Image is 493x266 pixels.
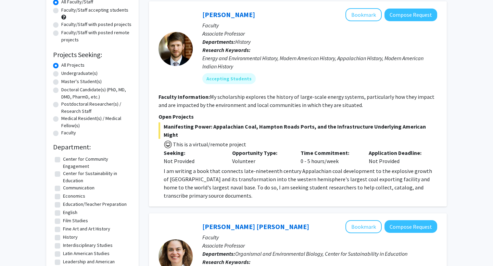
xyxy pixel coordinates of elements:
b: Research Keywords: [202,46,251,53]
label: Economics [63,192,85,200]
label: Postdoctoral Researcher(s) / Research Staff [61,101,132,115]
p: Time Commitment: [301,149,359,157]
span: History [235,38,251,45]
label: Center for Community Engagement [63,156,130,170]
label: Center for Sustainability in Education [63,170,130,184]
p: Opportunity Type: [232,149,290,157]
span: Manifesting Power: Appalachian Coal, Hampton Roads Ports, and the Infrastructure Underlying Ameri... [159,122,437,139]
span: This is a virtual/remote project [172,141,246,148]
label: Communication [63,184,94,191]
label: Medical Resident(s) / Medical Fellow(s) [61,115,132,129]
b: Departments: [202,250,235,257]
div: Not Provided [364,149,432,165]
b: Research Keywords: [202,258,251,265]
label: Interdisciplinary Studies [63,242,113,249]
fg-read-more: My scholarship explores the history of large-scale energy systems, particularly how they impact a... [159,93,434,108]
a: [PERSON_NAME] [PERSON_NAME] [202,222,309,231]
b: Faculty Information: [159,93,210,100]
p: Application Deadline: [369,149,427,157]
label: Faculty/Staff accepting students [61,6,128,14]
a: [PERSON_NAME] [202,10,255,19]
label: History [63,234,78,241]
label: Film Studies [63,217,88,224]
div: Energy and Environmental History, Modern American History, Appalachian History, Modern American I... [202,54,437,70]
button: Add Jaime Allison to Bookmarks [345,8,382,21]
label: Latin American Studies [63,250,110,257]
div: Volunteer [227,149,295,165]
p: Seeking: [164,149,222,157]
label: Education/Teacher Preparation [63,201,127,208]
label: Fine Art and Art History [63,225,110,232]
mat-chip: Accepting Students [202,73,256,84]
label: Faculty [61,129,76,136]
div: Not Provided [164,157,222,165]
div: 0 - 5 hours/week [295,149,364,165]
label: Faculty/Staff with posted remote projects [61,29,132,43]
label: Doctoral Candidate(s) (PhD, MD, DMD, PharmD, etc.) [61,86,132,101]
button: Compose Request to Janet Steven [384,220,437,233]
p: Faculty [202,21,437,29]
label: Master's Student(s) [61,78,102,85]
label: Faculty/Staff with posted projects [61,21,131,28]
button: Compose Request to Jaime Allison [384,9,437,21]
label: Undergraduate(s) [61,70,98,77]
p: I am writing a book that connects late-nineteenth century Appalachian coal development to the exp... [164,167,437,200]
p: Associate Professor [202,241,437,250]
span: Organismal and Environmental Biology, Center for Sustainability in Education [235,250,407,257]
label: English [63,209,77,216]
label: All Projects [61,62,85,69]
p: Associate Professor [202,29,437,38]
p: Faculty [202,233,437,241]
h2: Department: [53,143,132,151]
iframe: Chat [5,235,29,261]
button: Add Janet Steven to Bookmarks [345,220,382,233]
h2: Projects Seeking: [53,51,132,59]
p: Open Projects [159,112,437,121]
b: Departments: [202,38,235,45]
